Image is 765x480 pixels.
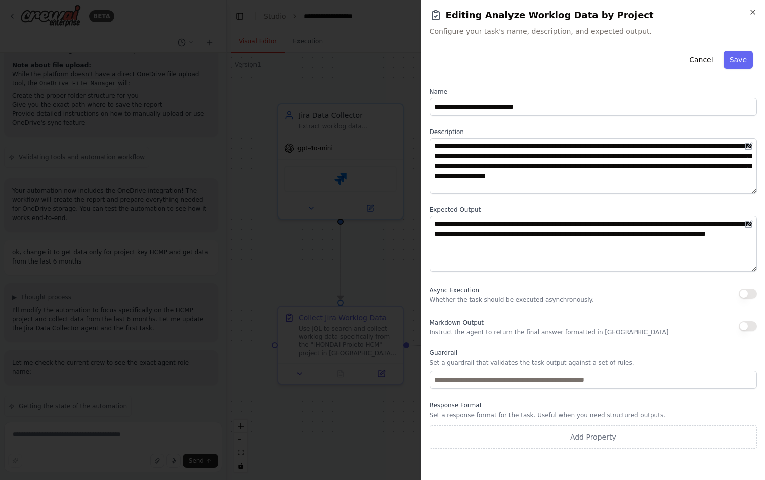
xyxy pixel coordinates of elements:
button: Cancel [683,51,719,69]
label: Guardrail [430,348,757,357]
button: Save [724,51,753,69]
p: Set a response format for the task. Useful when you need structured outputs. [430,411,757,419]
label: Expected Output [430,206,757,214]
label: Name [430,88,757,96]
h2: Editing Analyze Worklog Data by Project [430,8,757,22]
span: Configure your task's name, description, and expected output. [430,26,757,36]
label: Description [430,128,757,136]
button: Add Property [430,425,757,449]
p: Set a guardrail that validates the task output against a set of rules. [430,359,757,367]
button: Open in editor [743,218,755,230]
span: Markdown Output [430,319,484,326]
p: Whether the task should be executed asynchronously. [430,296,594,304]
label: Response Format [430,401,757,409]
p: Instruct the agent to return the final answer formatted in [GEOGRAPHIC_DATA] [430,328,669,336]
span: Async Execution [430,287,479,294]
button: Open in editor [743,140,755,152]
